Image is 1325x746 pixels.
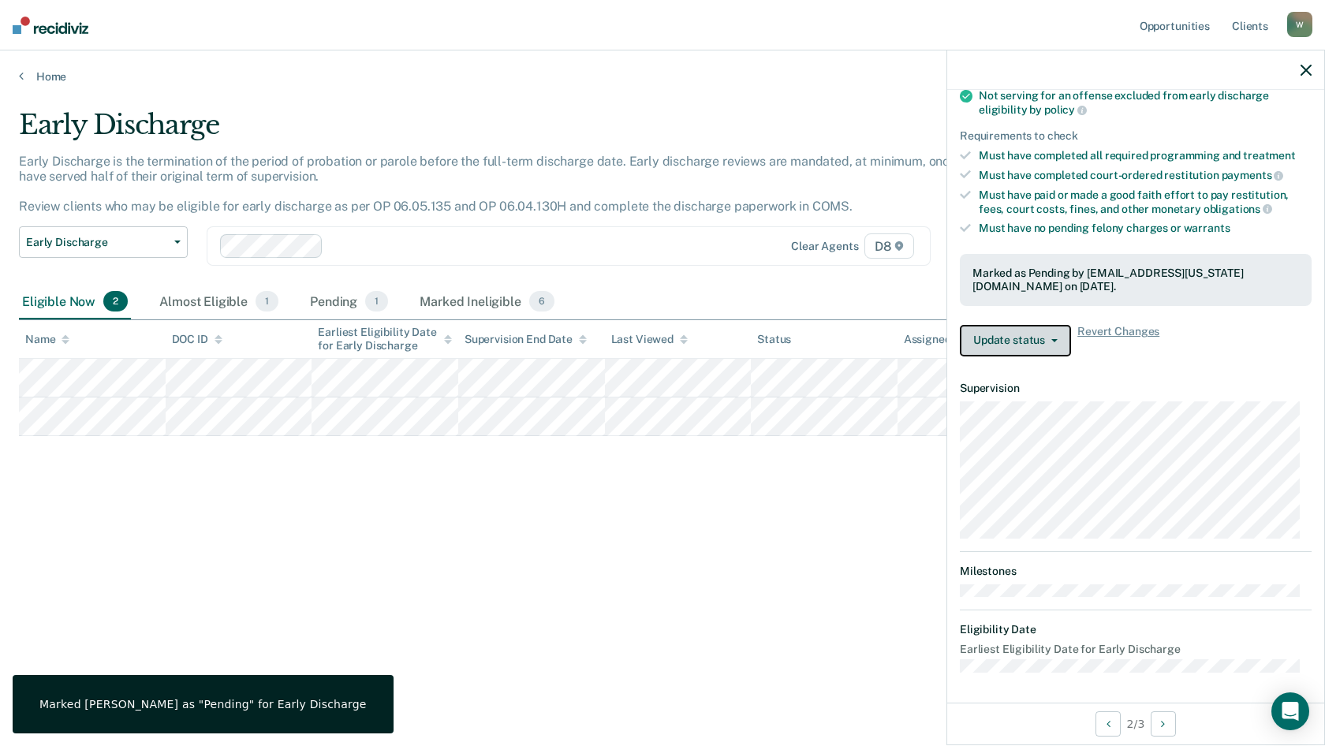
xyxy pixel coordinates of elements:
span: policy [1044,103,1087,116]
span: Revert Changes [1077,325,1159,356]
div: Almost Eligible [156,285,282,319]
div: Eligible Now [19,285,131,319]
div: Marked [PERSON_NAME] as "Pending" for Early Discharge [39,697,367,711]
div: Pending [307,285,391,319]
div: Clear agents [791,240,858,253]
span: obligations [1204,203,1272,215]
p: Early Discharge is the termination of the period of probation or parole before the full-term disc... [19,154,998,214]
span: warrants [1184,222,1230,234]
span: 6 [529,291,554,311]
button: Update status [960,325,1071,356]
button: Previous Opportunity [1095,711,1121,737]
div: Supervision End Date [465,333,587,346]
dt: Eligibility Date [960,623,1312,636]
div: Status [757,333,791,346]
div: Must have completed all required programming and [979,149,1312,162]
div: Marked as Pending by [EMAIL_ADDRESS][US_STATE][DOMAIN_NAME] on [DATE]. [972,267,1299,293]
span: D8 [864,233,914,259]
img: Recidiviz [13,17,88,34]
dt: Earliest Eligibility Date for Early Discharge [960,643,1312,656]
div: Earliest Eligibility Date for Early Discharge [318,326,452,352]
div: Marked Ineligible [416,285,558,319]
span: 1 [365,291,388,311]
div: Not serving for an offense excluded from early discharge eligibility by [979,89,1312,116]
div: Requirements to check [960,129,1312,143]
span: 2 [103,291,128,311]
div: Must have completed court-ordered restitution [979,168,1312,182]
div: Must have no pending felony charges or [979,222,1312,235]
div: Name [25,333,69,346]
span: Early Discharge [26,236,168,249]
a: Home [19,69,1306,84]
div: Last Viewed [611,333,688,346]
div: W [1287,12,1312,37]
span: treatment [1243,149,1296,162]
div: Assigned to [904,333,978,346]
button: Next Opportunity [1151,711,1176,737]
div: DOC ID [172,333,222,346]
div: Must have paid or made a good faith effort to pay restitution, fees, court costs, fines, and othe... [979,188,1312,215]
div: Early Discharge [19,109,1013,154]
div: Open Intercom Messenger [1271,692,1309,730]
span: 1 [256,291,278,311]
span: payments [1222,169,1284,181]
div: 2 / 3 [947,703,1324,744]
dt: Supervision [960,382,1312,395]
dt: Milestones [960,565,1312,578]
